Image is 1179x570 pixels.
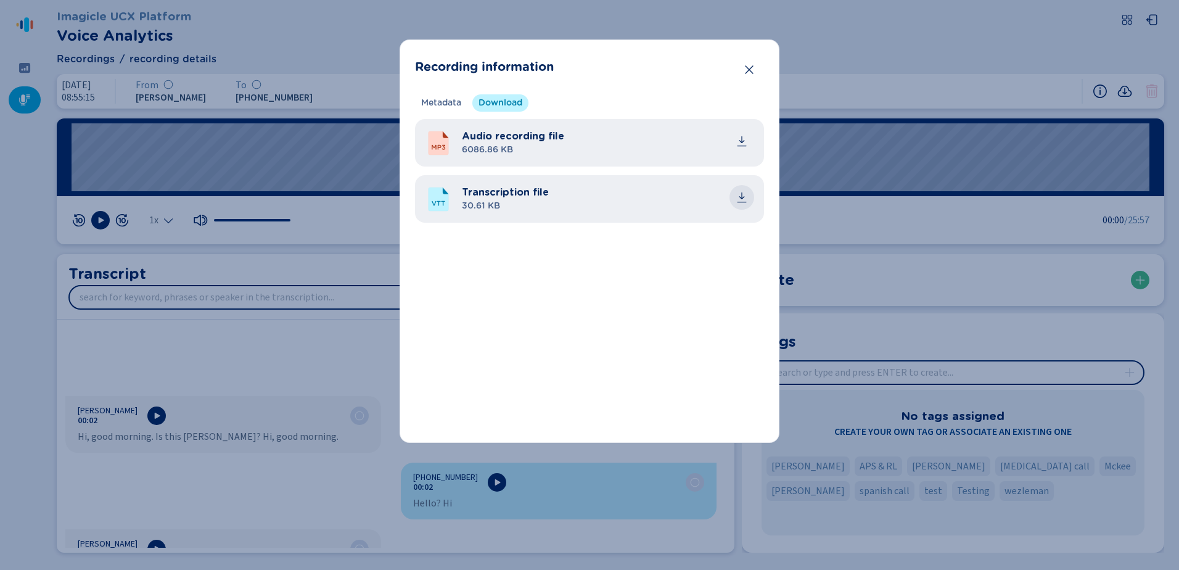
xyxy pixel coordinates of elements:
svg: MP3File [425,130,452,157]
header: Recording information [415,55,764,80]
svg: download [736,191,748,204]
span: Transcription file [462,185,549,200]
span: 6086.86 KB [462,144,564,157]
div: Download file [736,135,748,147]
span: 30.61 KB [462,200,549,213]
svg: download [736,135,748,147]
button: common.download [729,185,754,210]
span: Metadata [421,97,461,109]
div: transcription_20251015_085515_KellyHuerta-+18587175184.vtt.txt [462,185,754,213]
span: Audio recording file [462,129,564,144]
div: Download file [736,191,748,204]
button: Close [737,57,762,82]
div: audio_20251015_085515_KellyHuerta-+18587175184.mp3 [462,129,754,157]
svg: VTTFile [425,186,452,213]
button: common.download [729,129,754,154]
